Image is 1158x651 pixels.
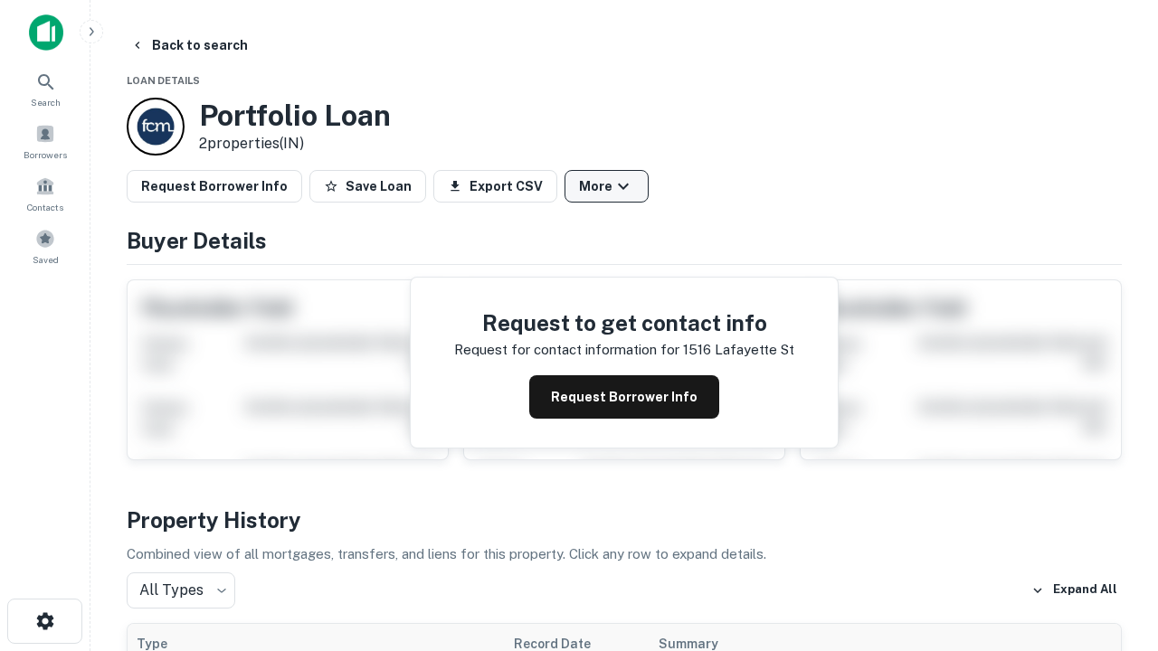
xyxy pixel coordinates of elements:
p: Combined view of all mortgages, transfers, and liens for this property. Click any row to expand d... [127,543,1122,565]
button: Export CSV [433,170,557,203]
a: Borrowers [5,117,85,165]
button: Request Borrower Info [127,170,302,203]
a: Contacts [5,169,85,218]
button: Save Loan [309,170,426,203]
span: Search [31,95,61,109]
p: Request for contact information for [454,339,679,361]
h3: Portfolio Loan [199,99,391,133]
iframe: Chat Widget [1068,506,1158,593]
span: Contacts [27,200,63,214]
h4: Property History [127,504,1122,536]
div: All Types [127,572,235,609]
p: 1516 lafayette st [683,339,794,361]
p: 2 properties (IN) [199,133,391,155]
h4: Buyer Details [127,224,1122,257]
span: Saved [33,252,59,267]
img: capitalize-icon.png [29,14,63,51]
button: Request Borrower Info [529,375,719,419]
button: Expand All [1027,577,1122,604]
button: Back to search [123,29,255,61]
span: Loan Details [127,75,200,86]
a: Search [5,64,85,113]
span: Borrowers [24,147,67,162]
h4: Request to get contact info [454,307,794,339]
button: More [565,170,649,203]
a: Saved [5,222,85,270]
